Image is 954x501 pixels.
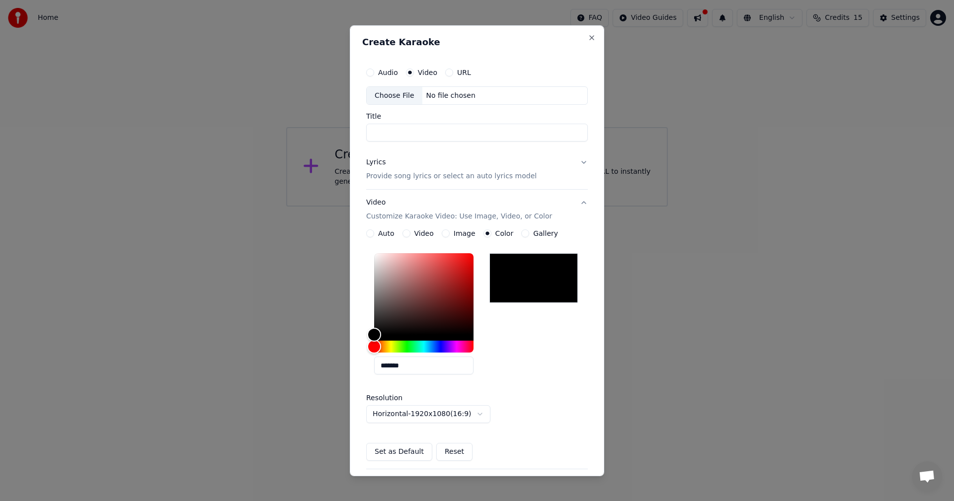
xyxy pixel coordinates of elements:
label: Image [454,230,476,237]
div: Video [366,198,552,221]
label: Video [414,230,434,237]
label: Resolution [366,394,466,401]
div: Choose File [367,86,422,104]
div: No file chosen [422,90,479,100]
label: Gallery [533,230,558,237]
button: LyricsProvide song lyrics or select an auto lyrics model [366,149,588,189]
p: Customize Karaoke Video: Use Image, Video, or Color [366,212,552,221]
label: Color [495,230,514,237]
div: Lyrics [366,157,386,167]
button: Advanced [366,469,588,495]
div: VideoCustomize Karaoke Video: Use Image, Video, or Color [366,229,588,469]
label: Auto [378,230,395,237]
div: Color [374,253,474,335]
button: VideoCustomize Karaoke Video: Use Image, Video, or Color [366,190,588,229]
button: Reset [436,443,473,461]
div: Hue [374,341,474,353]
button: Set as Default [366,443,432,461]
p: Provide song lyrics or select an auto lyrics model [366,171,537,181]
label: Audio [378,69,398,75]
label: URL [457,69,471,75]
h2: Create Karaoke [362,37,592,46]
label: Title [366,113,588,120]
label: Video [418,69,437,75]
